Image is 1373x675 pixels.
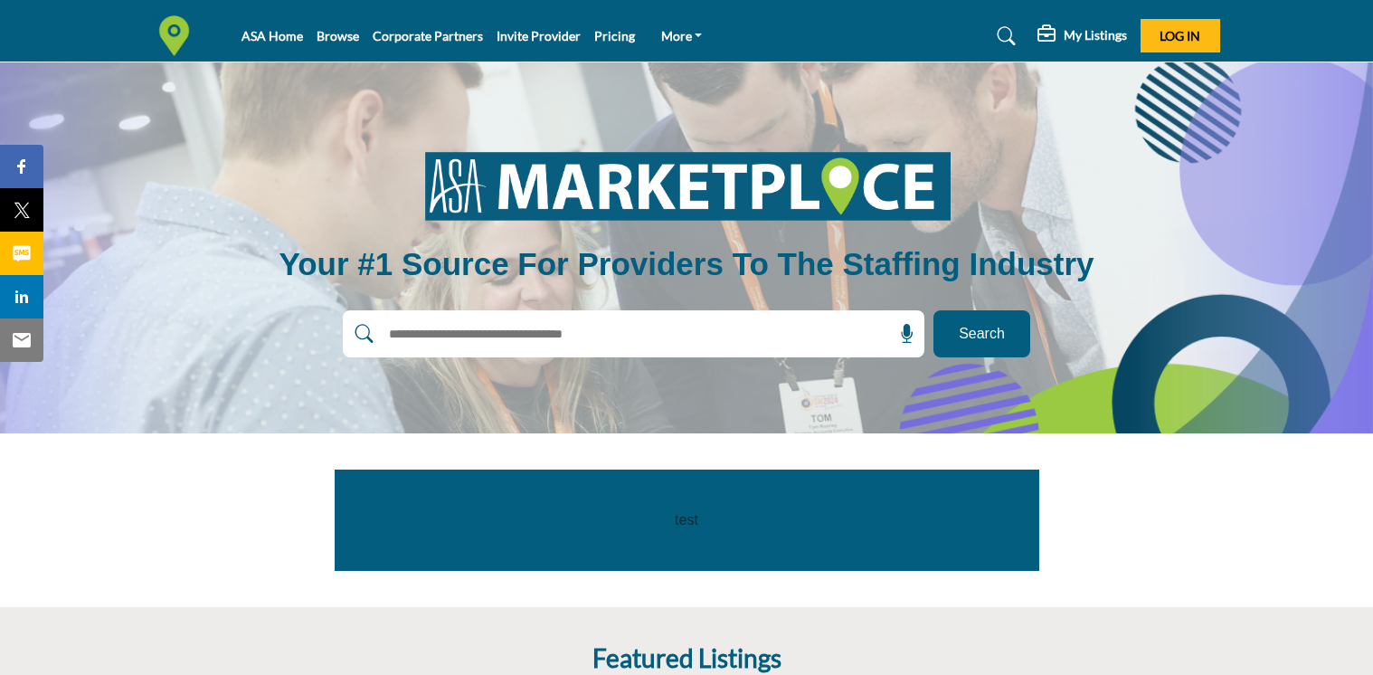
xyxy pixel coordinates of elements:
[1064,27,1127,43] h5: My Listings
[1037,25,1127,47] div: My Listings
[317,28,359,43] a: Browse
[241,28,303,43] a: ASA Home
[980,22,1027,51] a: Search
[592,643,781,674] h2: Featured Listings
[933,310,1030,357] button: Search
[375,509,999,531] p: test
[594,28,635,43] a: Pricing
[497,28,581,43] a: Invite Provider
[959,323,1005,345] span: Search
[1141,19,1220,52] button: Log In
[1160,28,1200,43] span: Log In
[649,24,715,49] a: More
[154,15,204,56] img: Site Logo
[373,28,483,43] a: Corporate Partners
[279,243,1094,285] h1: Your #1 Source for Providers to the Staffing Industry
[402,138,971,233] img: image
